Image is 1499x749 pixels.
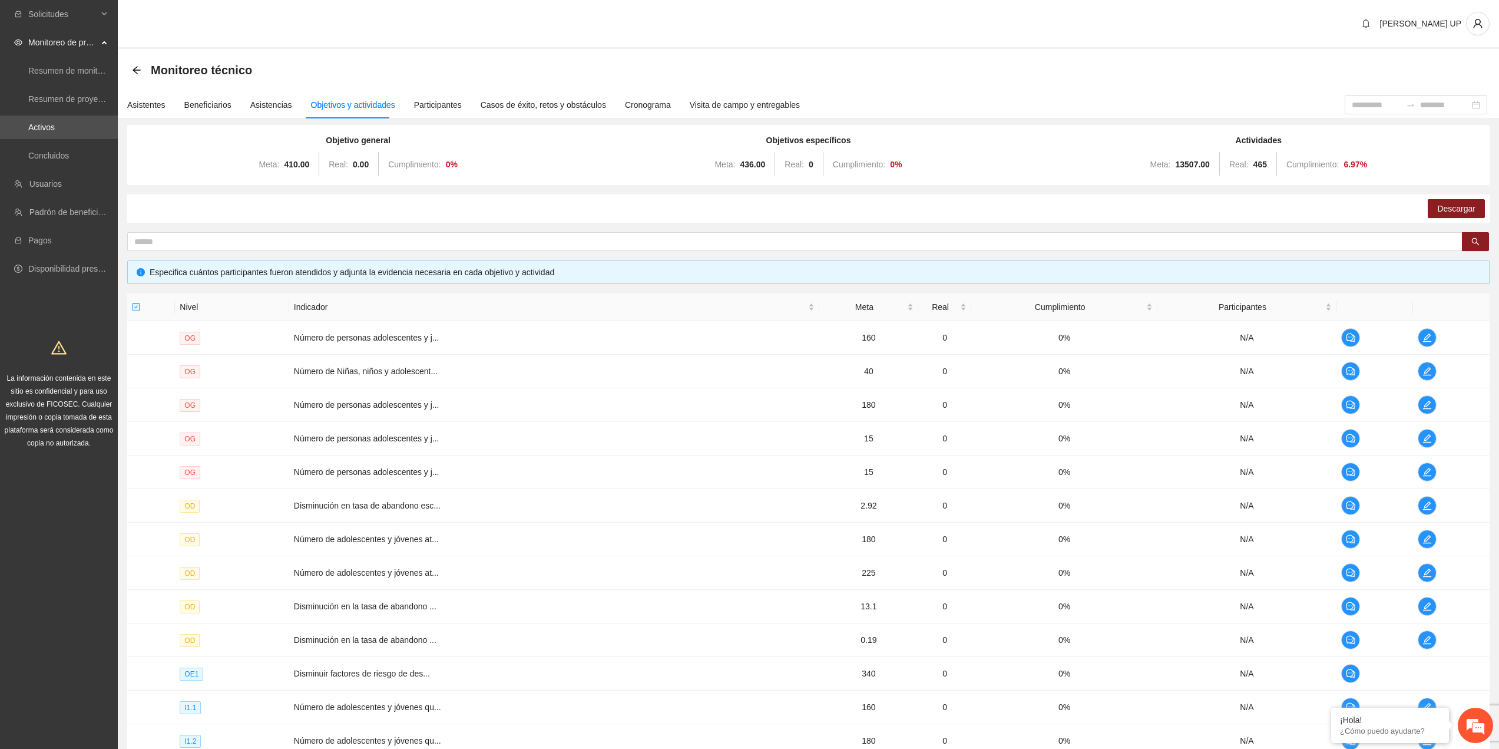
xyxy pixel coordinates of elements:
span: swap-right [1406,100,1415,110]
th: Meta [819,293,918,321]
span: Disminución en la tasa de abandono ... [294,602,436,611]
span: search [1471,237,1480,247]
span: OG [180,466,200,479]
span: user [1467,18,1489,29]
th: Indicador [289,293,819,321]
span: Número de personas adolescentes y j... [294,400,439,410]
span: info-circle [137,268,145,276]
td: 0 [918,556,971,590]
th: Real [918,293,971,321]
span: Cumplimiento: [1286,160,1339,169]
strong: Actividades [1236,136,1282,145]
span: Real [923,301,958,314]
span: OD [180,533,200,546]
span: OE1 [180,668,203,681]
span: edit [1418,333,1436,342]
button: edit [1418,698,1437,717]
td: N/A [1157,523,1336,556]
a: Padrón de beneficiarios [29,207,116,217]
td: 0 [918,623,971,657]
button: comment [1341,463,1360,481]
span: bell [1357,19,1375,28]
div: Especifica cuántos participantes fueron atendidos y adjunta la evidencia necesaria en cada objeti... [150,266,1480,279]
span: arrow-left [132,65,141,75]
td: 0 [918,321,971,355]
td: 0% [971,623,1157,657]
span: edit [1418,568,1436,578]
div: Beneficiarios [184,98,231,111]
button: edit [1418,530,1437,549]
span: Monitoreo técnico [151,61,252,80]
td: 0% [971,691,1157,724]
span: OG [180,433,200,446]
span: eye [14,38,22,47]
td: N/A [1157,355,1336,388]
span: Meta: [1150,160,1170,169]
td: N/A [1157,691,1336,724]
td: N/A [1157,388,1336,422]
td: 15 [819,456,918,489]
td: 0% [971,422,1157,456]
td: N/A [1157,489,1336,523]
td: N/A [1157,321,1336,355]
div: Casos de éxito, retos y obstáculos [481,98,606,111]
div: Objetivos y actividades [311,98,395,111]
span: Cumplimiento: [833,160,885,169]
button: edit [1418,463,1437,481]
span: inbox [14,10,22,18]
span: Meta [824,301,905,314]
button: comment [1341,631,1360,649]
span: Número de adolescentes y jóvenes qu... [294,702,441,712]
span: Solicitudes [28,2,98,26]
div: Asistentes [127,98,166,111]
td: 340 [819,657,918,691]
a: Disponibilidad presupuestal [28,264,129,273]
span: Descargar [1437,202,1475,215]
td: 0% [971,523,1157,556]
button: comment [1341,362,1360,381]
span: edit [1418,602,1436,611]
span: I1.2 [180,735,201,748]
button: comment [1341,429,1360,448]
td: N/A [1157,422,1336,456]
strong: 0 % [890,160,902,169]
th: Participantes [1157,293,1336,321]
td: N/A [1157,590,1336,623]
span: OD [180,567,200,580]
span: Meta: [714,160,735,169]
button: comment [1341,328,1360,347]
strong: 465 [1253,160,1267,169]
span: Cumplimiento: [388,160,441,169]
span: Número de adolescentes y jóvenes at... [294,534,439,544]
span: OD [180,634,200,647]
button: comment [1341,395,1360,414]
td: 180 [819,388,918,422]
span: Indicador [294,301,806,314]
button: comment [1341,563,1360,582]
span: Disminución en tasa de abandono esc... [294,501,441,510]
a: Resumen de monitoreo [28,66,114,75]
div: Participantes [414,98,462,111]
td: N/A [1157,456,1336,489]
td: 180 [819,523,918,556]
td: N/A [1157,556,1336,590]
td: 0% [971,321,1157,355]
td: 0 [918,388,971,422]
span: edit [1418,434,1436,443]
span: Disminuir factores de riesgo de des... [294,669,430,678]
button: comment [1341,597,1360,616]
a: Usuarios [29,179,62,189]
span: Disminución en la tasa de abandono ... [294,635,436,645]
span: edit [1418,367,1436,376]
button: edit [1418,496,1437,515]
td: 2.92 [819,489,918,523]
a: Concluidos [28,151,69,160]
span: I1.1 [180,701,201,714]
div: Cronograma [625,98,671,111]
button: comment [1341,664,1360,683]
td: 0 [918,657,971,691]
button: edit [1418,631,1437,649]
span: edit [1418,501,1436,510]
button: comment [1341,496,1360,515]
td: 40 [819,355,918,388]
